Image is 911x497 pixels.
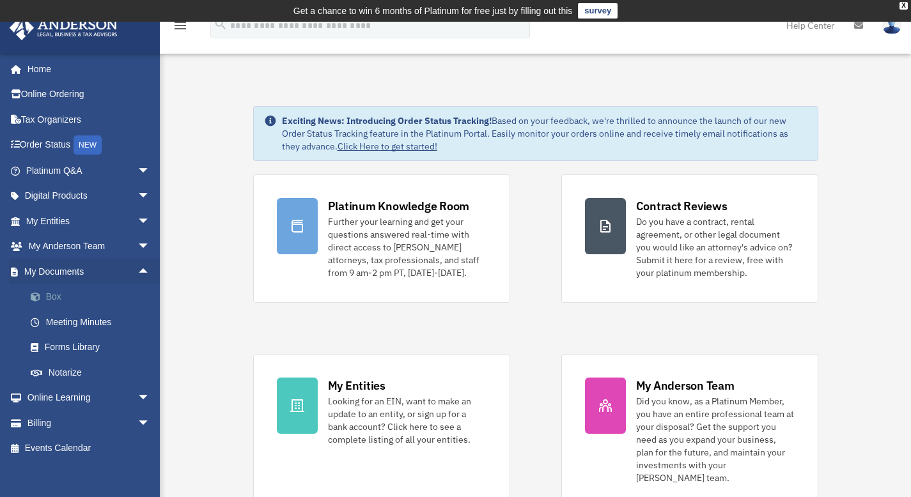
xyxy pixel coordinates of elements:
div: Get a chance to win 6 months of Platinum for free just by filling out this [293,3,573,19]
span: arrow_drop_down [137,234,163,260]
div: Platinum Knowledge Room [328,198,470,214]
div: Contract Reviews [636,198,728,214]
a: My Entitiesarrow_drop_down [9,208,169,234]
strong: Exciting News: Introducing Order Status Tracking! [282,115,492,126]
div: close [899,2,908,10]
div: Looking for an EIN, want to make an update to an entity, or sign up for a bank account? Click her... [328,395,487,446]
a: menu [173,22,188,33]
a: Box [18,284,169,310]
a: Platinum Q&Aarrow_drop_down [9,158,169,183]
div: Did you know, as a Platinum Member, you have an entire professional team at your disposal? Get th... [636,395,795,484]
div: Further your learning and get your questions answered real-time with direct access to [PERSON_NAM... [328,215,487,279]
a: Forms Library [18,335,169,360]
span: arrow_drop_down [137,410,163,436]
a: Click Here to get started! [338,141,437,152]
a: Events Calendar [9,436,169,461]
span: arrow_drop_down [137,183,163,210]
span: arrow_drop_up [137,259,163,285]
div: NEW [74,135,102,155]
a: Billingarrow_drop_down [9,410,169,436]
img: User Pic [882,16,901,34]
div: My Entities [328,378,385,394]
a: Order StatusNEW [9,132,169,158]
a: Online Learningarrow_drop_down [9,385,169,411]
span: arrow_drop_down [137,208,163,234]
div: Do you have a contract, rental agreement, or other legal document you would like an attorney's ad... [636,215,795,279]
a: Tax Organizers [9,107,169,132]
i: menu [173,18,188,33]
a: Meeting Minutes [18,309,169,335]
a: My Documentsarrow_drop_up [9,259,169,284]
div: My Anderson Team [636,378,735,394]
a: Digital Productsarrow_drop_down [9,183,169,209]
a: survey [578,3,618,19]
span: arrow_drop_down [137,158,163,184]
a: Online Ordering [9,82,169,107]
a: Home [9,56,163,82]
a: Platinum Knowledge Room Further your learning and get your questions answered real-time with dire... [253,174,510,303]
i: search [214,17,228,31]
a: Notarize [18,360,169,385]
img: Anderson Advisors Platinum Portal [6,15,121,40]
div: Based on your feedback, we're thrilled to announce the launch of our new Order Status Tracking fe... [282,114,807,153]
a: Contract Reviews Do you have a contract, rental agreement, or other legal document you would like... [561,174,818,303]
span: arrow_drop_down [137,385,163,411]
a: My Anderson Teamarrow_drop_down [9,234,169,259]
